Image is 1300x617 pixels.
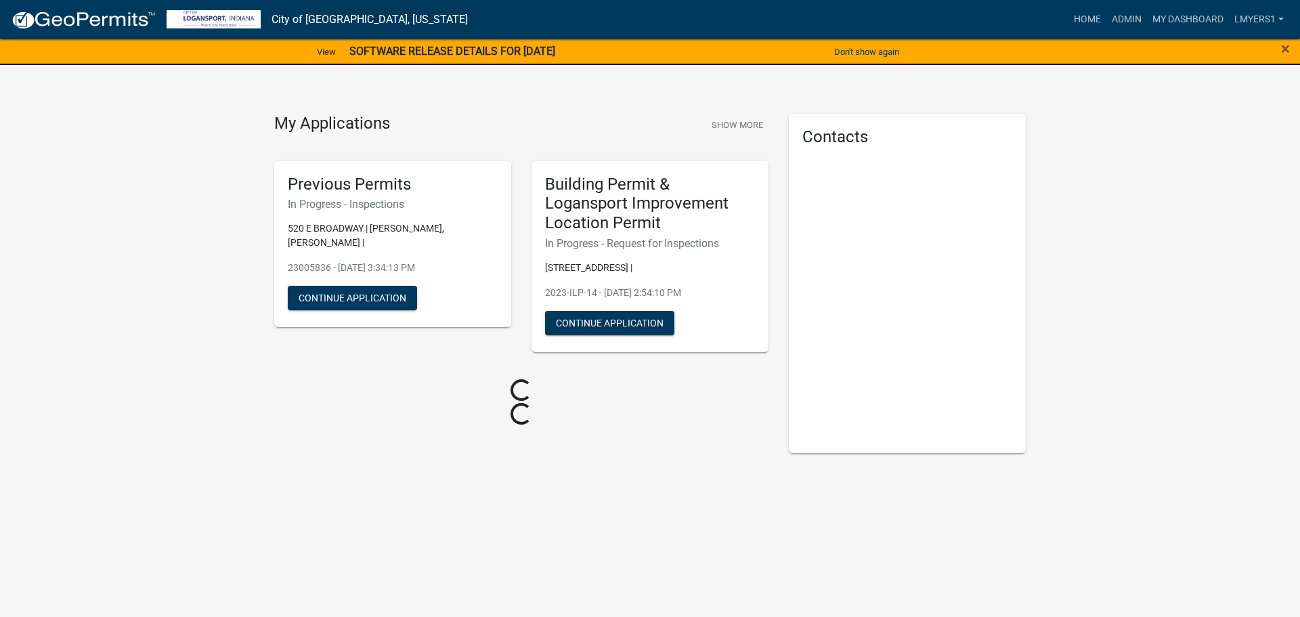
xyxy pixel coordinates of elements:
[288,175,498,194] h5: Previous Permits
[1106,7,1147,33] a: Admin
[288,286,417,310] button: Continue Application
[288,221,498,250] p: 520 E BROADWAY | [PERSON_NAME], [PERSON_NAME] |
[545,237,755,250] h6: In Progress - Request for Inspections
[167,10,261,28] img: City of Logansport, Indiana
[545,261,755,275] p: [STREET_ADDRESS] |
[274,114,390,134] h4: My Applications
[288,261,498,275] p: 23005836 - [DATE] 3:34:13 PM
[545,286,755,300] p: 2023-ILP-14 - [DATE] 2:54:10 PM
[1281,41,1290,57] button: Close
[1147,7,1229,33] a: My Dashboard
[1068,7,1106,33] a: Home
[545,311,674,335] button: Continue Application
[288,198,498,211] h6: In Progress - Inspections
[829,41,905,63] button: Don't show again
[706,114,768,136] button: Show More
[1229,7,1289,33] a: lmyers1
[545,175,755,233] h5: Building Permit & Logansport Improvement Location Permit
[311,41,341,63] a: View
[802,127,1012,147] h5: Contacts
[349,45,555,58] strong: SOFTWARE RELEASE DETAILS FOR [DATE]
[1281,39,1290,58] span: ×
[272,8,468,31] a: City of [GEOGRAPHIC_DATA], [US_STATE]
